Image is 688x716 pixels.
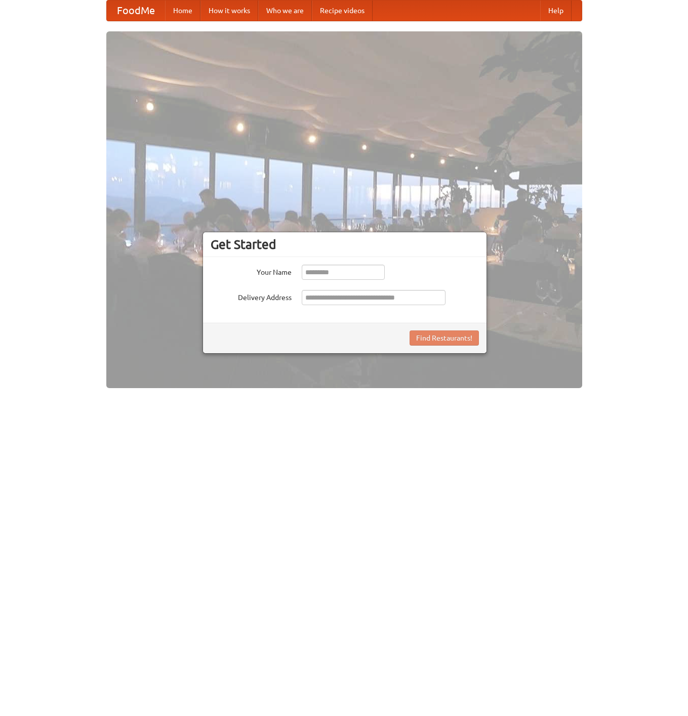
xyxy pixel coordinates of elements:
[107,1,165,21] a: FoodMe
[312,1,373,21] a: Recipe videos
[165,1,200,21] a: Home
[211,265,292,277] label: Your Name
[211,237,479,252] h3: Get Started
[540,1,572,21] a: Help
[258,1,312,21] a: Who we are
[211,290,292,303] label: Delivery Address
[200,1,258,21] a: How it works
[410,330,479,346] button: Find Restaurants!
